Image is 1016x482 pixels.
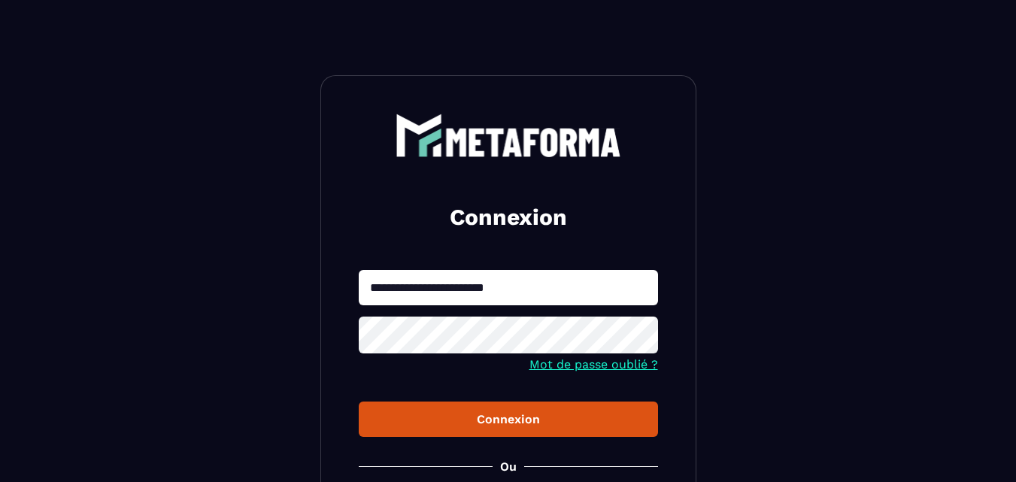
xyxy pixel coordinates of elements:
button: Connexion [359,402,658,437]
p: Ou [500,459,517,474]
div: Connexion [371,412,646,426]
a: Mot de passe oublié ? [529,357,658,371]
h2: Connexion [377,202,640,232]
a: logo [359,114,658,157]
img: logo [396,114,621,157]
